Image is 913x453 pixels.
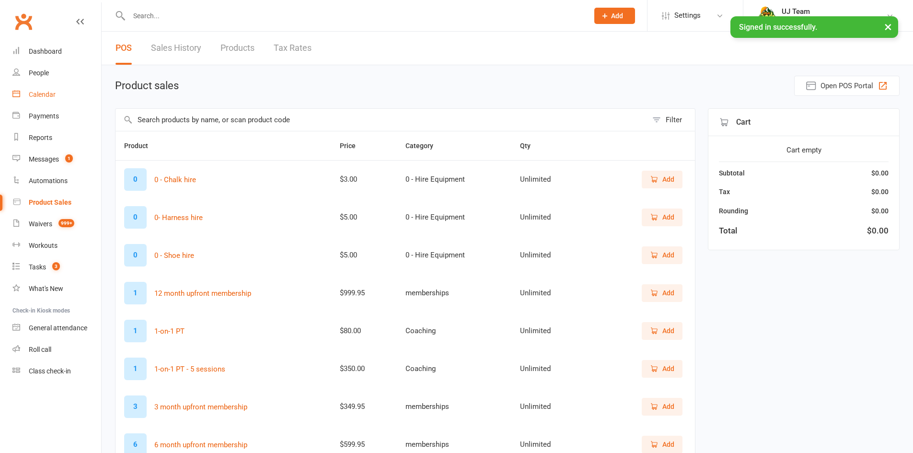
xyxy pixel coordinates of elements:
div: Unlimited [520,175,575,184]
a: Payments [12,105,101,127]
div: memberships [405,289,503,297]
a: Sales History [151,32,201,65]
div: memberships [405,441,503,449]
a: What's New [12,278,101,300]
div: Waivers [29,220,52,228]
div: $5.00 [340,213,388,221]
button: 6 month upfront membership [154,439,247,451]
button: Add [642,209,682,226]
div: Payments [29,112,59,120]
div: $999.95 [340,289,388,297]
button: Add [642,360,682,377]
span: Open POS Portal [821,80,873,92]
div: 1 [124,282,147,304]
div: 3 [124,395,147,418]
div: Tasks [29,263,46,271]
a: Class kiosk mode [12,360,101,382]
div: $5.00 [340,251,388,259]
span: Price [340,142,366,150]
a: Product Sales [12,192,101,213]
a: Workouts [12,235,101,256]
button: Category [405,140,444,151]
div: Class check-in [29,367,71,375]
div: People [29,69,49,77]
a: People [12,62,101,84]
div: Unlimited [520,289,575,297]
span: Category [405,142,444,150]
div: Unlimited [520,213,575,221]
span: Add [662,439,674,450]
img: thumb_image1578111135.png [758,6,777,25]
button: Filter [647,109,695,131]
a: POS [116,32,132,65]
span: Add [662,288,674,298]
span: Add [662,363,674,374]
button: Add [642,171,682,188]
span: Add [662,174,674,185]
div: $0.00 [871,186,889,197]
button: Add [642,322,682,339]
div: Roll call [29,346,51,353]
input: Search products by name, or scan product code [116,109,647,131]
div: Coaching [405,327,503,335]
div: $0.00 [867,224,889,237]
a: Messages 1 [12,149,101,170]
button: Add [642,284,682,302]
button: Qty [520,140,541,151]
input: Search... [126,9,582,23]
span: Settings [674,5,701,26]
a: Calendar [12,84,101,105]
span: 1 [65,154,73,163]
span: Add [662,212,674,222]
span: Signed in successfully. [739,23,817,32]
a: Tasks 3 [12,256,101,278]
a: Roll call [12,339,101,360]
div: Urban Jungle Indoor Rock Climbing [782,16,886,24]
span: 3 [52,262,60,270]
h1: Product sales [115,80,179,92]
button: × [879,16,897,37]
div: Product Sales [29,198,71,206]
span: Add [611,12,623,20]
a: Products [220,32,254,65]
div: 0 - Hire Equipment [405,213,503,221]
div: $349.95 [340,403,388,411]
div: Rounding [719,206,748,216]
button: Product [124,140,159,151]
div: Tax [719,186,730,197]
button: 1-on-1 PT - 5 sessions [154,363,225,375]
div: 1 [124,320,147,342]
div: 0 - Hire Equipment [405,175,503,184]
div: $350.00 [340,365,388,373]
span: Qty [520,142,541,150]
button: 0- Harness hire [154,212,203,223]
a: Clubworx [12,10,35,34]
div: 0 [124,206,147,229]
div: UJ Team [782,7,886,16]
div: Total [719,224,737,237]
div: Workouts [29,242,58,249]
div: Dashboard [29,47,62,55]
button: 3 month upfront membership [154,401,247,413]
div: Cart empty [719,144,889,156]
span: Add [662,250,674,260]
button: Add [642,398,682,415]
span: Product [124,142,159,150]
div: Filter [666,114,682,126]
span: Add [662,325,674,336]
div: Subtotal [719,168,745,178]
a: Reports [12,127,101,149]
div: $80.00 [340,327,388,335]
div: Unlimited [520,403,575,411]
a: General attendance kiosk mode [12,317,101,339]
div: Unlimited [520,441,575,449]
a: Waivers 999+ [12,213,101,235]
div: Unlimited [520,251,575,259]
a: Tax Rates [274,32,312,65]
div: 0 [124,168,147,191]
button: Add [594,8,635,24]
a: Automations [12,170,101,192]
div: $0.00 [871,206,889,216]
div: Coaching [405,365,503,373]
div: $599.95 [340,441,388,449]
